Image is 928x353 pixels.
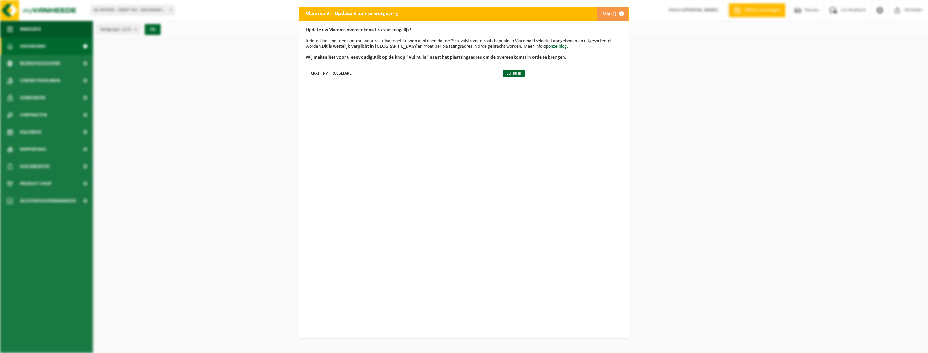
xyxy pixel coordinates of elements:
a: Vul nu in [503,70,525,77]
b: Dit is wettelijk verplicht in [GEOGRAPHIC_DATA] [322,44,418,49]
u: Iedere klant met een contract voor restafval [306,38,391,44]
b: Update uw Vlarema overeenkomst zo snel mogelijk! [306,27,411,33]
p: moet kunnen aantonen dat de 29 afvalstromen zoals bepaald in Vlarema 9 selectief aangeboden en ui... [306,27,622,60]
a: onze blog. [548,44,568,49]
b: Klik op de knop "Vul nu in" naast het plaatsingsadres om de overeenkomst in orde te brengen. [306,55,566,60]
u: Wij maken het voor u eenvoudig. [306,55,374,60]
h2: Vlarema 9 | Update Vlaamse wetgeving [299,7,405,20]
td: CRAFT NV - ROESELARE [306,67,497,79]
button: Skip (1) [597,7,628,21]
